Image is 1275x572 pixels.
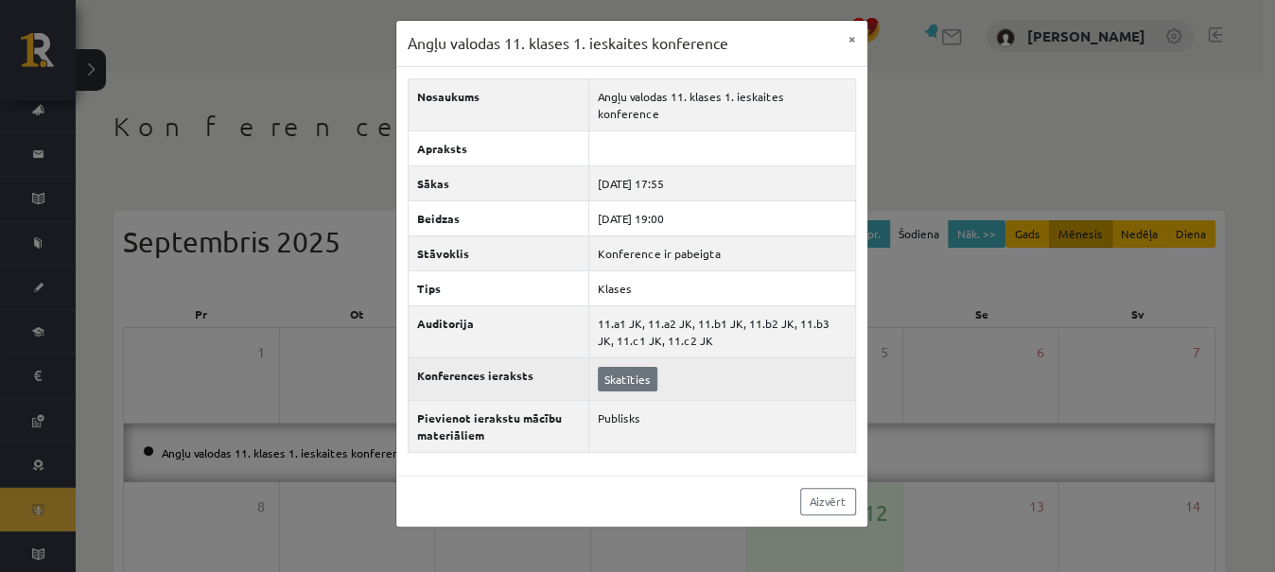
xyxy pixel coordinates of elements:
[800,488,856,515] a: Aizvērt
[588,305,855,357] td: 11.a1 JK, 11.a2 JK, 11.b1 JK, 11.b2 JK, 11.b3 JK, 11.c1 JK, 11.c2 JK
[408,400,588,452] th: Pievienot ierakstu mācību materiāliem
[408,165,588,200] th: Sākas
[588,400,855,452] td: Publisks
[588,200,855,235] td: [DATE] 19:00
[588,165,855,200] td: [DATE] 17:55
[408,235,588,270] th: Stāvoklis
[408,305,588,357] th: Auditorija
[408,200,588,235] th: Beidzas
[588,270,855,305] td: Klases
[408,357,588,400] th: Konferences ieraksts
[408,78,588,130] th: Nosaukums
[408,32,728,55] h3: Angļu valodas 11. klases 1. ieskaites konference
[837,21,867,57] button: ×
[598,367,657,391] a: Skatīties
[588,235,855,270] td: Konference ir pabeigta
[408,270,588,305] th: Tips
[408,130,588,165] th: Apraksts
[588,78,855,130] td: Angļu valodas 11. klases 1. ieskaites konference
